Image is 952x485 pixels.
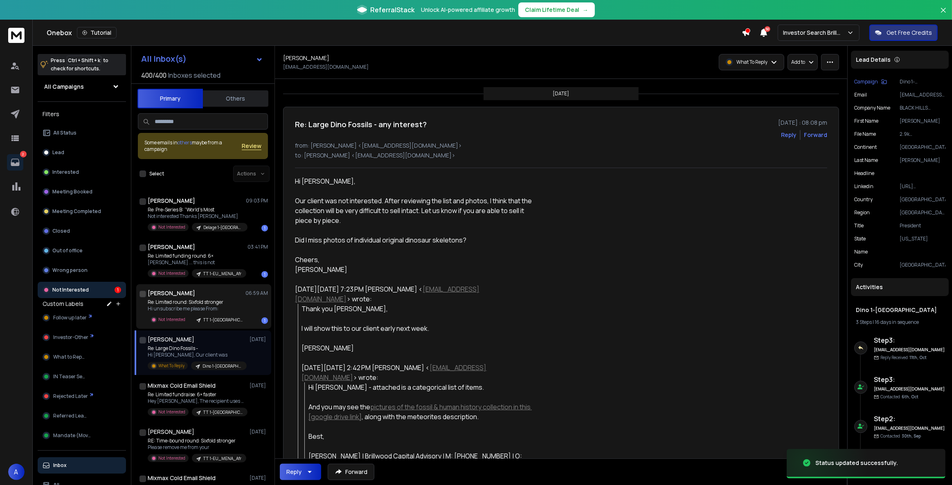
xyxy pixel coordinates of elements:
div: Cheers, [295,255,534,265]
div: Our client was not interested. After reviewing the list and photos, I think that the collection w... [295,196,534,225]
p: Contacted [880,433,921,439]
button: A [8,464,25,480]
p: President [900,222,945,229]
a: 2 [7,154,23,171]
p: Unlock AI-powered affiliate growth [421,6,515,14]
p: [DATE] [250,336,268,343]
div: [PERSON_NAME] [302,343,534,353]
p: to: [PERSON_NAME] <[EMAIL_ADDRESS][DOMAIN_NAME]> [295,151,827,159]
span: 400 / 400 [141,70,167,80]
div: And you may see the , along with the meteorites description. [308,402,534,422]
p: Re: Limited fundraise: 6× faster [148,391,246,398]
a: pictures of the fossil & human history collection in this [google drive link] [308,402,532,421]
button: Others [203,90,268,108]
button: Review [242,142,261,150]
button: Forward [328,464,374,480]
p: First Name [854,118,878,124]
p: Campaign [854,79,878,85]
span: Follow up later [53,314,87,321]
p: TT 1-[GEOGRAPHIC_DATA] [203,409,243,415]
button: Close banner [938,5,949,25]
p: name [854,249,868,255]
p: Last Name [854,157,878,164]
p: RE: Time-bound round: Sixfold stronger [148,438,246,444]
p: Contacted [880,394,918,400]
p: Hey [PERSON_NAME], The recipient uses Mixmax [148,398,246,404]
span: ReferralStack [370,5,414,15]
div: 1 [261,271,268,278]
p: from: [PERSON_NAME] <[EMAIL_ADDRESS][DOMAIN_NAME]> [295,141,827,150]
p: Out of office [52,247,83,254]
p: Investor Search Brillwood [783,29,847,37]
p: TT 1-EU_MENA_Afr [203,456,241,462]
span: 3 Steps [856,319,872,326]
p: Inbox [53,462,67,469]
button: Lead [38,144,126,161]
div: Forward [804,131,827,139]
button: Investor-Other [38,329,126,346]
p: 03:41 PM [248,244,268,250]
p: [DATE] [250,475,268,481]
button: Interested [38,164,126,180]
p: Press to check for shortcuts. [51,56,108,73]
p: All Status [53,130,77,136]
h1: Re: Large Dino Fossils - any interest? [295,119,427,130]
span: 50 [765,26,770,32]
p: [DATE] [250,382,268,389]
p: 2 [20,151,27,157]
span: Ctrl + Shift + k [67,56,101,65]
p: [EMAIL_ADDRESS][DOMAIN_NAME] [900,92,945,98]
span: 16 days in sequence [875,319,919,326]
h1: All Campaigns [44,83,84,91]
p: state [854,236,866,242]
span: 11th, Oct [909,355,927,360]
div: [DATE][DATE] 2:42 PM [PERSON_NAME] < > wrote: [302,363,534,382]
p: 06:59 AM [245,290,268,296]
h1: Mixmax Cold Email Shield [148,382,216,390]
p: TT 1-EU_MENA_Afr [203,271,241,277]
button: Tutorial [77,27,117,38]
h3: Custom Labels [43,300,83,308]
h6: Step 3 : [874,375,945,384]
p: What To Reply [736,59,767,65]
h1: [PERSON_NAME] [148,197,195,205]
p: Re: Large Dino Fossils - [148,345,246,352]
div: Best, [308,431,534,441]
p: Dino 1-[GEOGRAPHIC_DATA] [203,363,242,369]
button: Claim Lifetime Deal→ [518,2,595,17]
button: All Status [38,125,126,141]
button: What to Reply [38,349,126,365]
p: Re: Limited round: Sixfold stronger [148,299,246,305]
p: Not interested Thanks [PERSON_NAME] [148,213,246,220]
div: Status updated successfully. [815,459,898,467]
button: Out of office [38,242,126,259]
button: Mandate (Move) [38,427,126,444]
p: Not Interested [158,270,185,276]
p: Hi [PERSON_NAME], Our client was [148,352,246,358]
p: Hi unsubscribe me please From: [148,305,246,312]
button: All Inbox(s) [135,51,270,67]
p: [DATE] [553,90,569,97]
h6: Step 2 : [874,414,945,424]
button: Rejected Later [38,388,126,404]
button: Wrong person [38,262,126,278]
div: 1 [115,287,121,293]
p: title [854,222,864,229]
button: Campaign [854,79,887,85]
div: I will show this to our client early next week. [302,323,534,333]
p: [US_STATE] [900,236,945,242]
button: Meeting Completed [38,203,126,220]
h1: Mixmax Cold Email Shield [148,474,216,482]
div: Thank you [PERSON_NAME], [302,304,534,314]
p: country [854,196,873,203]
p: Not Interested [52,287,89,293]
p: Linkedin [854,183,873,190]
div: [DATE][DATE] 7:23 PM [PERSON_NAME] < > wrote: [295,284,534,304]
p: Delage 1-[GEOGRAPHIC_DATA] [203,225,243,231]
div: 1 [261,317,268,324]
h1: [PERSON_NAME] [148,335,194,344]
h6: [EMAIL_ADDRESS][DOMAIN_NAME] [874,347,945,353]
div: Some emails in maybe from a campaign [144,139,242,153]
p: Re: Limited funding round: 6× [148,253,246,259]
